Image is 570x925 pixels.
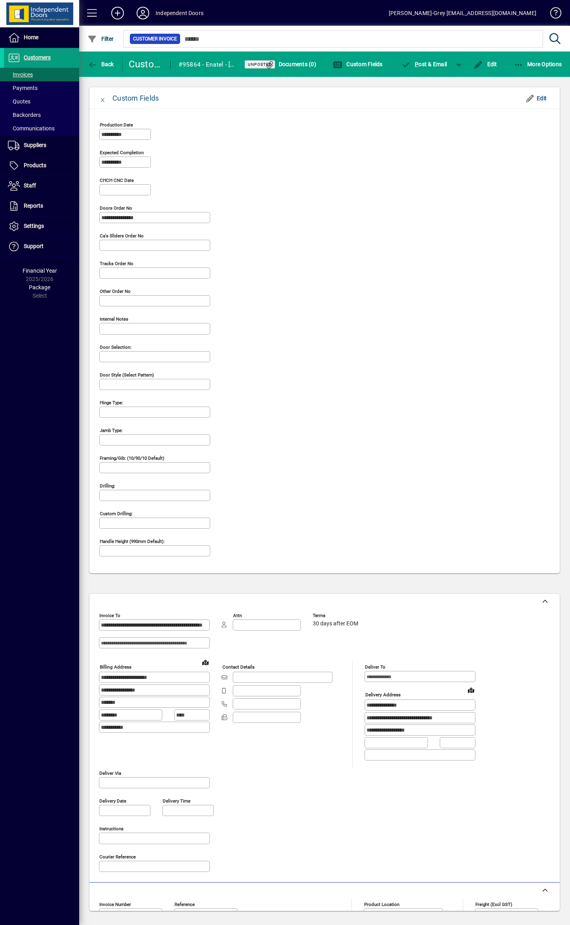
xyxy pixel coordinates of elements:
[112,92,159,105] div: Custom Fields
[263,57,318,71] button: Documents (0)
[8,98,30,105] span: Quotes
[175,901,195,907] mat-label: Reference
[24,162,46,168] span: Products
[8,125,55,132] span: Communications
[156,7,203,19] div: Independent Doors
[100,205,132,211] mat-label: Doors Order No
[364,901,399,907] mat-label: Product location
[99,901,131,907] mat-label: Invoice number
[23,268,57,274] span: Financial Year
[24,203,43,209] span: Reports
[415,61,418,67] span: P
[93,89,112,108] button: Close
[4,95,79,108] a: Quotes
[522,91,550,105] button: Edit
[100,261,133,266] mat-label: Tracks Order No
[465,684,477,696] a: View on map
[24,142,46,148] span: Suppliers
[4,81,79,95] a: Payments
[4,156,79,176] a: Products
[100,316,128,322] mat-label: Internal Notes
[8,71,33,78] span: Invoices
[471,57,499,71] button: Edit
[129,58,162,71] div: Customer Invoice
[100,400,123,405] mat-label: Hinge Type:
[401,61,447,67] span: ost & Email
[389,7,536,19] div: [PERSON_NAME]-Grey [EMAIL_ADDRESS][DOMAIN_NAME]
[4,122,79,135] a: Communications
[525,92,547,105] span: Edit
[79,57,123,71] app-page-header-button: Back
[24,34,38,40] span: Home
[29,284,50,290] span: Package
[99,798,126,803] mat-label: Delivery date
[331,57,385,71] button: Custom Fields
[99,854,136,859] mat-label: Courier Reference
[313,613,360,618] span: Terms
[4,176,79,196] a: Staff
[24,243,44,249] span: Support
[100,233,144,239] mat-label: Ca's Sliders Order No
[265,61,316,67] span: Documents (0)
[100,511,133,516] mat-label: Custom Drilling:
[99,826,123,831] mat-label: Instructions
[473,61,497,67] span: Edit
[4,68,79,81] a: Invoices
[99,770,121,776] mat-label: Deliver via
[100,372,154,378] mat-label: Door Style (Select Pattern)
[8,112,41,118] span: Backorders
[24,182,36,189] span: Staff
[4,108,79,122] a: Backorders
[313,621,358,627] span: 30 days after EOM
[85,32,116,46] button: Filter
[4,216,79,236] a: Settings
[475,901,512,907] mat-label: Freight (excl GST)
[544,2,560,27] a: Knowledge Base
[130,6,156,20] button: Profile
[8,85,38,91] span: Payments
[100,344,131,350] mat-label: Door Selection:
[133,35,177,43] span: Customer Invoice
[233,613,242,618] mat-label: Attn
[4,136,79,155] a: Suppliers
[87,36,114,42] span: Filter
[100,539,165,544] mat-label: Handle Height (990mm default):
[24,54,51,61] span: Customers
[179,58,235,71] div: #95864 - Enatel - [STREET_ADDRESS][PERSON_NAME]
[514,61,562,67] span: More Options
[163,798,190,803] mat-label: Delivery time
[100,428,123,433] mat-label: Jamb Type:
[512,57,564,71] button: More Options
[87,61,114,67] span: Back
[85,57,116,71] button: Back
[4,237,79,256] a: Support
[100,150,144,155] mat-label: Expected Completion
[100,483,115,489] mat-label: Drilling:
[105,6,130,20] button: Add
[4,28,79,48] a: Home
[4,196,79,216] a: Reports
[24,223,44,229] span: Settings
[99,613,120,618] mat-label: Invoice To
[100,455,164,461] mat-label: Framing/Gib: (10/90/10 default)
[100,178,134,183] mat-label: CHCH CNC Date
[333,61,383,67] span: Custom Fields
[248,62,272,67] span: Unposted
[199,656,212,669] a: View on map
[397,57,451,71] button: Post & Email
[100,289,131,294] mat-label: Other Order No
[100,122,133,128] mat-label: Production Date
[365,664,386,670] mat-label: Deliver To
